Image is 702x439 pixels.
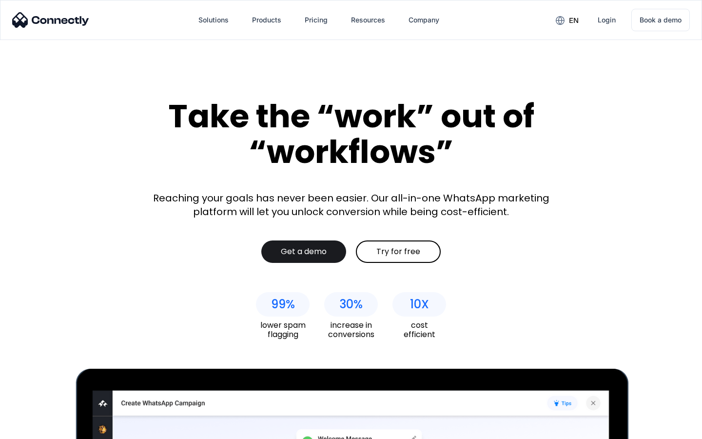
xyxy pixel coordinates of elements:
[410,298,429,311] div: 10X
[376,247,420,257] div: Try for free
[324,320,378,339] div: increase in conversions
[598,13,616,27] div: Login
[19,422,58,436] ul: Language list
[356,240,441,263] a: Try for free
[261,240,346,263] a: Get a demo
[10,422,58,436] aside: Language selected: English
[392,320,446,339] div: cost efficient
[569,14,579,27] div: en
[339,298,363,311] div: 30%
[631,9,690,31] a: Book a demo
[297,8,335,32] a: Pricing
[281,247,327,257] div: Get a demo
[146,191,556,219] div: Reaching your goals has never been easier. Our all-in-one WhatsApp marketing platform will let yo...
[198,13,229,27] div: Solutions
[351,13,385,27] div: Resources
[590,8,624,32] a: Login
[256,320,310,339] div: lower spam flagging
[409,13,439,27] div: Company
[12,12,89,28] img: Connectly Logo
[271,298,295,311] div: 99%
[305,13,328,27] div: Pricing
[252,13,281,27] div: Products
[132,99,570,169] div: Take the “work” out of “workflows”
